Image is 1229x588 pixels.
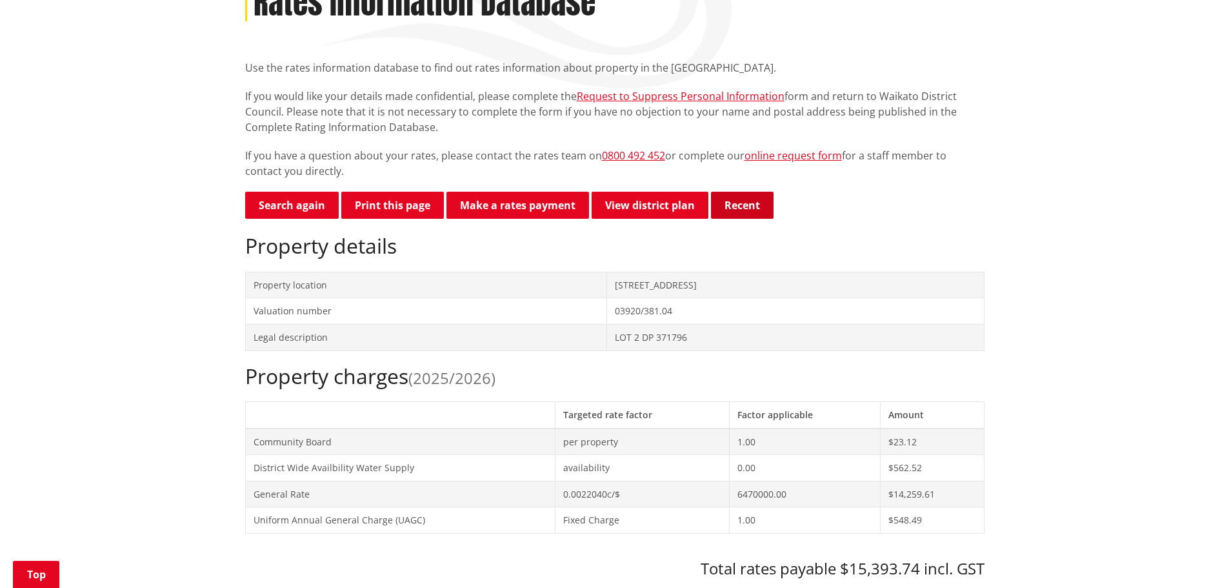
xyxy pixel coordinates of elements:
td: General Rate [245,481,555,507]
td: Fixed Charge [555,507,729,534]
td: $548.49 [881,507,984,534]
td: District Wide Availbility Water Supply [245,455,555,482]
a: 0800 492 452 [602,148,665,163]
td: Valuation number [245,298,607,325]
td: LOT 2 DP 371796 [607,324,984,350]
td: per property [555,429,729,455]
h2: Property details [245,234,984,258]
td: 0.00 [729,455,881,482]
td: 1.00 [729,429,881,455]
td: [STREET_ADDRESS] [607,272,984,298]
th: Targeted rate factor [555,401,729,428]
td: $562.52 [881,455,984,482]
td: availability [555,455,729,482]
td: $14,259.61 [881,481,984,507]
a: View district plan [592,192,708,219]
iframe: Messenger Launcher [1170,534,1216,580]
a: Request to Suppress Personal Information [577,89,784,103]
a: Top [13,561,59,588]
td: 03920/381.04 [607,298,984,325]
h3: Total rates payable $15,393.74 incl. GST [245,560,984,578]
td: Uniform Annual General Charge (UAGC) [245,507,555,534]
p: Use the rates information database to find out rates information about property in the [GEOGRAPHI... [245,60,984,76]
th: Factor applicable [729,401,881,428]
td: $23.12 [881,429,984,455]
a: online request form [744,148,842,163]
span: (2025/2026) [408,367,495,389]
button: Recent [711,192,774,219]
td: Property location [245,272,607,298]
td: Community Board [245,429,555,455]
button: Print this page [341,192,444,219]
p: If you would like your details made confidential, please complete the form and return to Waikato ... [245,88,984,135]
a: Make a rates payment [446,192,589,219]
td: 0.0022040c/$ [555,481,729,507]
td: Legal description [245,324,607,350]
a: Search again [245,192,339,219]
h2: Property charges [245,364,984,389]
th: Amount [881,401,984,428]
td: 1.00 [729,507,881,534]
p: If you have a question about your rates, please contact the rates team on or complete our for a s... [245,148,984,179]
td: 6470000.00 [729,481,881,507]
